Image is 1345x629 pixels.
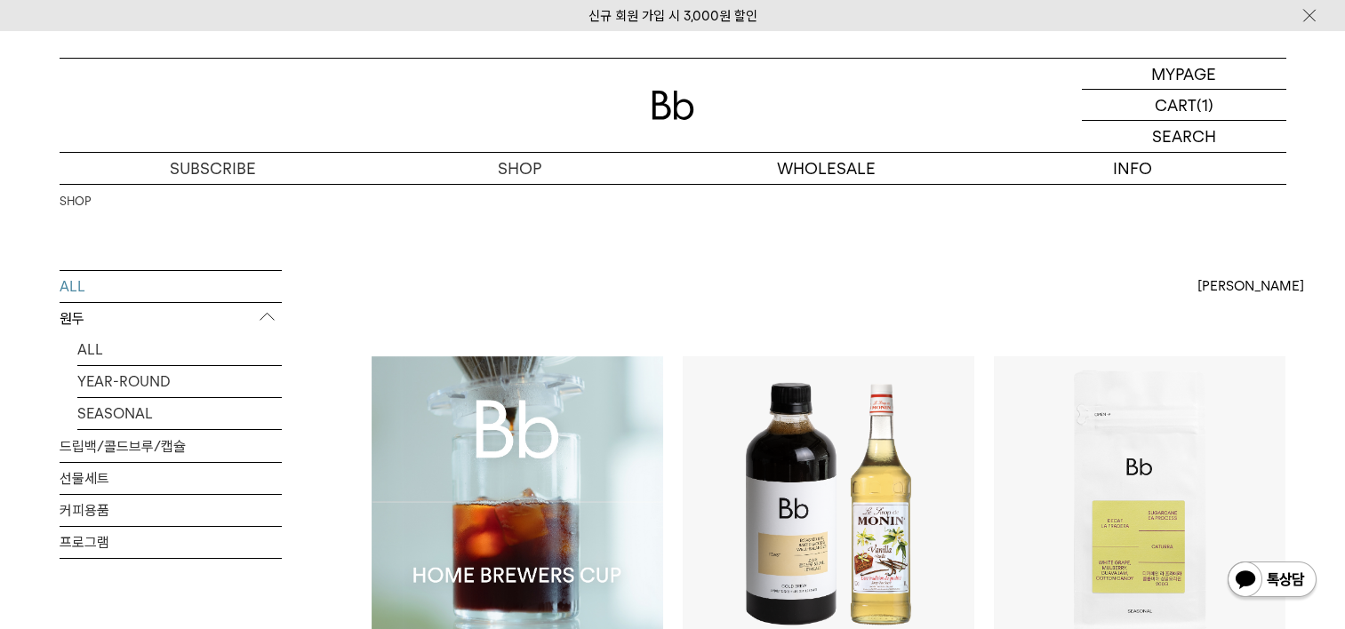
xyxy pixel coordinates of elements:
[1155,90,1197,120] p: CART
[1082,59,1286,90] a: MYPAGE
[1082,90,1286,121] a: CART (1)
[77,334,282,365] a: ALL
[1226,560,1318,602] img: 카카오톡 채널 1:1 채팅 버튼
[60,271,282,302] a: ALL
[1151,59,1216,89] p: MYPAGE
[1197,275,1304,297] span: [PERSON_NAME]
[652,91,694,120] img: 로고
[77,366,282,397] a: YEAR-ROUND
[60,463,282,494] a: 선물세트
[60,495,282,526] a: 커피용품
[1152,121,1216,152] p: SEARCH
[673,153,980,184] p: WHOLESALE
[1197,90,1213,120] p: (1)
[60,153,366,184] a: SUBSCRIBE
[60,303,282,335] p: 원두
[980,153,1286,184] p: INFO
[588,8,757,24] a: 신규 회원 가입 시 3,000원 할인
[77,398,282,429] a: SEASONAL
[366,153,673,184] a: SHOP
[60,193,91,211] a: SHOP
[60,431,282,462] a: 드립백/콜드브루/캡슐
[60,527,282,558] a: 프로그램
